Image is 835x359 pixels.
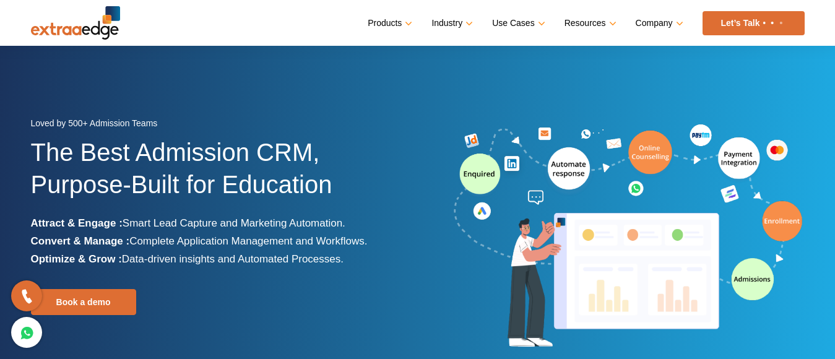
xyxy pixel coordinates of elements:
b: Convert & Manage : [31,235,130,247]
span: Complete Application Management and Workflows. [129,235,367,247]
span: Smart Lead Capture and Marketing Automation. [123,217,345,229]
b: Optimize & Grow : [31,253,122,265]
a: Resources [565,14,614,32]
a: Industry [431,14,470,32]
a: Let’s Talk [703,11,805,35]
b: Attract & Engage : [31,217,123,229]
img: admission-software-home-page-header [452,121,805,352]
span: Data-driven insights and Automated Processes. [122,253,344,265]
a: Use Cases [492,14,542,32]
div: Loved by 500+ Admission Teams [31,115,409,136]
a: Company [636,14,681,32]
h1: The Best Admission CRM, Purpose-Built for Education [31,136,409,214]
a: Book a demo [31,289,136,315]
a: Products [368,14,410,32]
